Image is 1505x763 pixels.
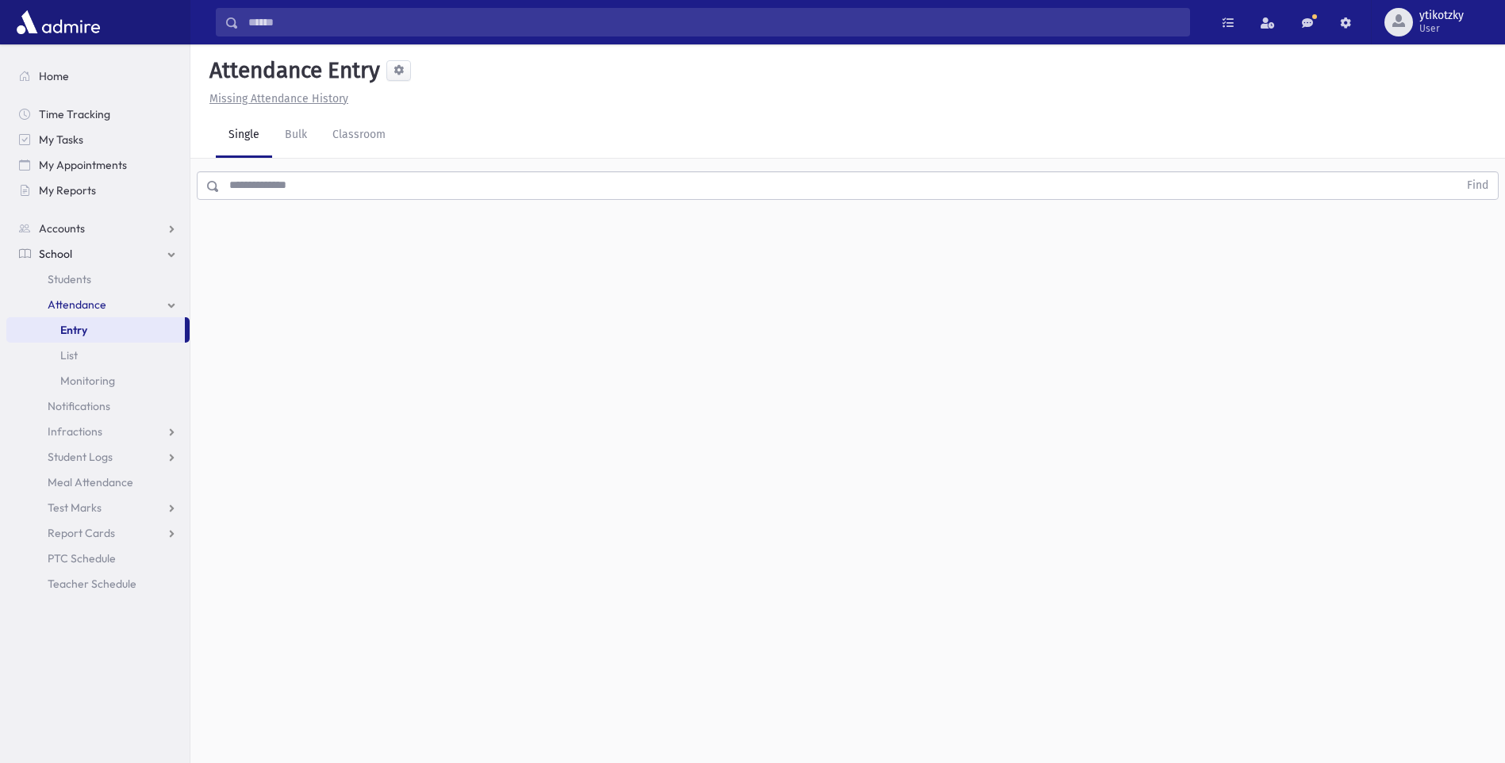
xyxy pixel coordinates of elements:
span: Entry [60,323,87,337]
a: Time Tracking [6,102,190,127]
a: Student Logs [6,444,190,470]
a: Meal Attendance [6,470,190,495]
a: My Appointments [6,152,190,178]
a: Home [6,63,190,89]
span: List [60,348,78,362]
a: Teacher Schedule [6,571,190,596]
span: My Reports [39,183,96,197]
span: ytikotzky [1419,10,1464,22]
a: My Reports [6,178,190,203]
input: Search [239,8,1189,36]
a: School [6,241,190,266]
span: Accounts [39,221,85,236]
a: Entry [6,317,185,343]
span: Students [48,272,91,286]
span: Home [39,69,69,83]
span: Test Marks [48,500,102,515]
span: Meal Attendance [48,475,133,489]
button: Find [1457,172,1498,199]
a: My Tasks [6,127,190,152]
a: Accounts [6,216,190,241]
h5: Attendance Entry [203,57,380,84]
span: Report Cards [48,526,115,540]
span: Monitoring [60,374,115,388]
a: Bulk [272,113,320,158]
a: Attendance [6,292,190,317]
span: School [39,247,72,261]
a: Classroom [320,113,398,158]
span: Student Logs [48,450,113,464]
a: Notifications [6,393,190,419]
img: AdmirePro [13,6,104,38]
a: Infractions [6,419,190,444]
a: Students [6,266,190,292]
a: PTC Schedule [6,546,190,571]
span: Attendance [48,297,106,312]
span: Infractions [48,424,102,439]
a: Test Marks [6,495,190,520]
span: PTC Schedule [48,551,116,566]
a: Single [216,113,272,158]
span: Time Tracking [39,107,110,121]
span: User [1419,22,1464,35]
span: My Tasks [39,132,83,147]
u: Missing Attendance History [209,92,348,105]
span: My Appointments [39,158,127,172]
a: Report Cards [6,520,190,546]
a: Missing Attendance History [203,92,348,105]
a: Monitoring [6,368,190,393]
span: Teacher Schedule [48,577,136,591]
span: Notifications [48,399,110,413]
a: List [6,343,190,368]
